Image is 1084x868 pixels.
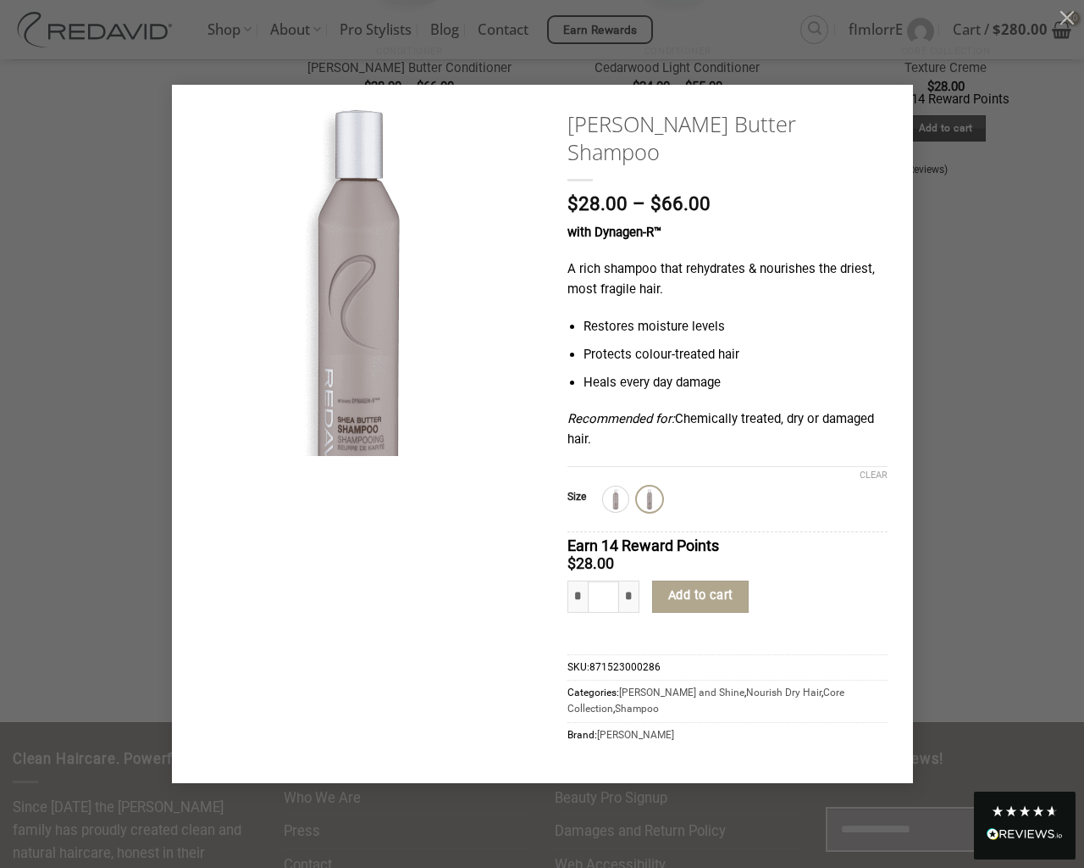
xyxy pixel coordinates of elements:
div: Read All Reviews [987,825,1063,847]
span: $ [650,192,661,214]
a: [PERSON_NAME] Butter Shampoo [567,110,888,166]
li: Heals every day damage [583,373,887,393]
span: $ [567,554,576,572]
a: Nourish Dry Hair [746,687,821,698]
span: – [633,192,645,214]
li: Protects colour-treated hair [583,345,887,365]
em: Recommended for: [567,411,675,426]
div: 250ml [637,487,662,512]
p: A rich shampoo that rehydrates & nourishes the driest, most fragile hair. [567,259,888,300]
img: 250ml [639,488,661,510]
img: REVIEWS.io [987,828,1063,840]
input: Product quantity [588,581,619,613]
input: Reduce quantity of Shea Butter Shampoo [567,581,588,613]
a: Clear options [860,470,888,481]
a: [PERSON_NAME] [597,729,674,741]
bdi: 66.00 [650,192,711,214]
bdi: 28.00 [567,192,628,214]
strong: with Dynagen-R™ [567,225,661,240]
span: $ [567,192,578,214]
a: Shampoo [615,703,659,715]
a: [PERSON_NAME] and Shine [619,687,744,698]
span: 871523000286 [589,661,661,673]
label: Size [567,492,586,503]
input: Increase quantity of Shea Butter Shampoo [619,581,639,613]
span: Earn 14 Reward Points [567,537,719,554]
span: Brand: [567,722,888,748]
bdi: 28.00 [567,554,614,572]
span: SKU: [567,654,888,680]
div: 1L [603,487,628,512]
img: 1L [605,488,627,510]
span: Categories: , , , [567,680,888,721]
button: Add to cart [652,581,749,613]
div: 4.8 Stars [991,804,1059,818]
p: Chemically treated, dry or damaged hair. [567,409,888,450]
div: Read All Reviews [974,792,1076,860]
img: REDAVID Shea Butter Shampoo [172,85,543,579]
li: Restores moisture levels [583,317,887,337]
